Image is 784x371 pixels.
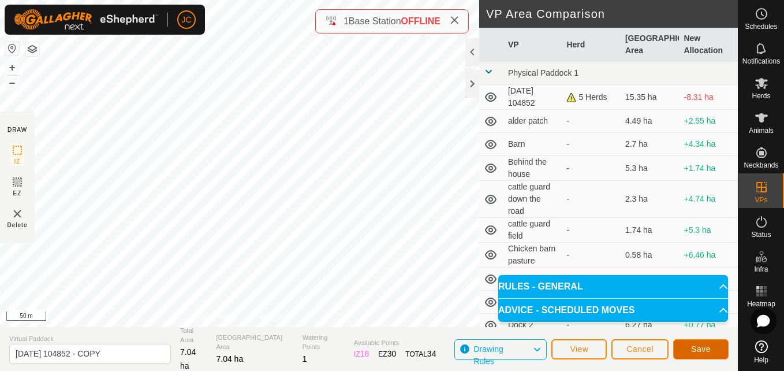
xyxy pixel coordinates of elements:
td: +4.34 ha [679,133,738,156]
div: - [566,249,616,261]
td: Dock 2 [503,314,562,337]
span: [GEOGRAPHIC_DATA] Area [216,333,293,352]
td: [DATE] 104852 [503,85,562,110]
div: - [566,193,616,205]
td: -8.31 ha [679,85,738,110]
span: EZ [13,189,22,198]
span: Base Station [349,16,401,26]
img: VP [10,207,24,221]
td: +6.18 ha [679,268,738,291]
div: DRAW [8,125,27,134]
div: - [566,162,616,175]
span: Schedules [745,23,777,30]
span: Heatmap [747,300,775,307]
div: - [566,115,616,127]
th: New Allocation [679,28,738,62]
span: ADVICE - SCHEDULED MOVES [498,306,634,315]
td: +6.46 ha [679,243,738,268]
div: IZ [354,348,369,360]
span: 34 [427,349,436,358]
td: 4.49 ha [621,110,680,133]
td: 15.35 ha [621,85,680,110]
img: Gallagher Logo [14,9,158,30]
button: Reset Map [5,42,19,55]
span: 1 [303,354,307,363]
td: 1.74 ha [621,218,680,243]
span: VPs [755,196,767,203]
td: +5.3 ha [679,218,738,243]
div: - [566,319,616,331]
span: 7.04 ha [216,354,243,363]
div: - [566,224,616,236]
td: 2.3 ha [621,181,680,218]
td: 5.3 ha [621,156,680,181]
p-accordion-header: ADVICE - SCHEDULED MOVES [498,299,728,322]
td: cattle guard down the road [503,181,562,218]
span: Notifications [742,58,780,65]
span: Virtual Paddock [9,334,171,344]
td: 0.58 ha [621,243,680,268]
span: OFFLINE [401,16,440,26]
span: Animals [749,127,774,134]
td: alder patch [503,110,562,133]
th: Herd [562,28,621,62]
button: View [551,339,607,359]
span: RULES - GENERAL [498,282,583,291]
td: Behind the house [503,156,562,181]
th: VP [503,28,562,62]
td: +1.74 ha [679,156,738,181]
span: Herds [752,92,770,99]
button: Save [673,339,729,359]
span: Help [754,357,768,363]
td: +0.77 ha [679,314,738,337]
span: Infra [754,266,768,273]
th: [GEOGRAPHIC_DATA] Area [621,28,680,62]
td: 2.7 ha [621,133,680,156]
button: Cancel [611,339,669,359]
span: 1 [344,16,349,26]
span: 30 [387,349,397,358]
a: Help [738,336,784,368]
span: Delete [8,221,28,229]
div: TOTAL [405,348,436,360]
span: Available Points [354,338,436,348]
span: 7.04 ha [180,347,196,370]
span: Physical Paddock 1 [508,68,578,77]
div: 5 Herds [566,91,616,103]
span: Drawing Rules [473,344,503,366]
span: Total Area [180,326,207,345]
button: + [5,61,19,75]
span: View [570,344,588,354]
a: Privacy Policy [194,312,237,322]
td: Barn [503,133,562,156]
span: Cancel [626,344,654,354]
td: 6.27 ha [621,314,680,337]
td: cattle guard field [503,218,562,243]
div: - [566,138,616,150]
span: IZ [14,157,21,166]
td: Chicken barn pasture [503,243,562,268]
span: Watering Points [303,333,345,352]
div: - [566,273,616,285]
td: Curral field 1 [503,268,562,291]
span: Neckbands [744,162,778,169]
a: Contact Us [251,312,285,322]
td: +2.55 ha [679,110,738,133]
span: JC [181,14,191,26]
h2: VP Area Comparison [486,7,738,21]
p-accordion-header: RULES - GENERAL [498,275,728,298]
td: 0.86 ha [621,268,680,291]
span: Status [751,231,771,238]
span: 18 [360,349,369,358]
button: – [5,76,19,90]
div: EZ [378,348,396,360]
button: Map Layers [25,42,39,56]
span: Save [691,344,711,354]
td: +4.74 ha [679,181,738,218]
